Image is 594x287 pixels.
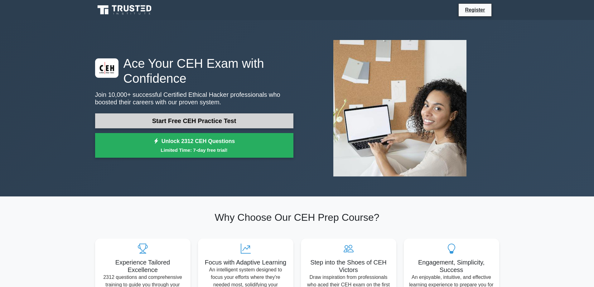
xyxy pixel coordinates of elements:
[95,211,499,223] h2: Why Choose Our CEH Prep Course?
[95,91,293,106] p: Join 10,000+ successful Certified Ethical Hacker professionals who boosted their careers with our...
[95,56,293,86] h1: Ace Your CEH Exam with Confidence
[95,113,293,128] a: Start Free CEH Practice Test
[95,133,293,158] a: Unlock 2312 CEH QuestionsLimited Time: 7-day free trial!
[103,146,286,154] small: Limited Time: 7-day free trial!
[461,6,489,14] a: Register
[100,259,186,274] h5: Experience Tailored Excellence
[409,259,494,274] h5: Engagement, Simplicity, Success
[203,259,288,266] h5: Focus with Adaptive Learning
[306,259,391,274] h5: Step into the Shoes of CEH Victors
